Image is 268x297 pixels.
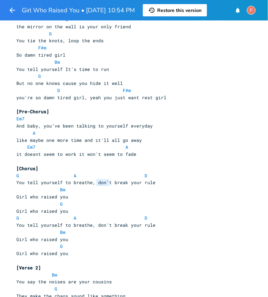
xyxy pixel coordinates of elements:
[247,2,256,18] button: F
[55,59,60,65] span: Bm
[16,24,131,30] span: the mirror on the wall is your only friend
[16,173,19,179] span: G
[16,66,109,72] span: You tell yourself It’s time to run
[123,87,131,93] span: F#m
[125,144,128,150] span: A
[38,45,46,51] span: F#m
[16,108,49,115] span: [Pre-Chorus]
[16,137,142,143] span: like maybe one more time and it'll all go away
[145,173,147,179] span: D
[16,194,68,200] span: Girl who raised you
[16,222,155,228] span: You tell yourself to breathe, don't break your rule
[16,265,41,271] span: [Verse 2]
[60,187,65,193] span: Bm
[16,52,65,58] span: So damn tired girl
[143,4,207,16] button: Restore this version
[33,130,35,136] span: A
[16,236,68,242] span: Girl who raised you
[247,6,256,15] div: fuzzyip
[16,215,19,221] span: G
[74,215,76,221] span: A
[16,116,25,122] span: Em7
[57,87,60,93] span: D
[16,179,155,185] span: You tell yourself to breathe, don't break your rule
[16,250,68,256] span: Girl who raised you
[16,279,112,285] span: You say the noises are your cousins
[74,173,76,179] span: A
[65,16,68,23] span: G
[16,208,68,214] span: Girl who raised you
[16,94,166,101] span: you're so damn tired girl, yeah you just want rest girl
[16,123,153,129] span: And baby, you’ve been talking to yourself everyday
[60,201,63,207] span: G
[16,80,123,86] span: But no one knows cause you hide it well
[157,7,202,14] span: Restore this version
[27,144,35,150] span: Em7
[60,229,65,235] span: Bm
[52,272,57,278] span: Bm
[22,7,135,13] h1: Girl Who Raised You • [DATE] 10:54 PM
[55,286,57,292] span: G
[16,165,38,172] span: [Chorus]
[145,215,147,221] span: D
[16,38,104,44] span: You tie the knots, loop the ends
[60,243,63,249] span: G
[38,73,41,79] span: G
[16,151,136,157] span: it doesnt seem to work it won't seem to fade
[49,31,52,37] span: D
